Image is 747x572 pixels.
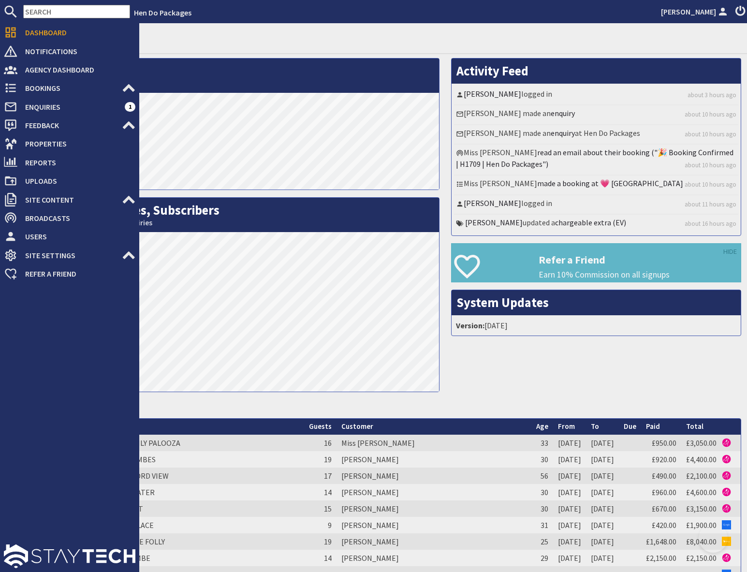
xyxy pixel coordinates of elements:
iframe: Toggle Customer Support [699,524,728,553]
td: [DATE] [586,533,619,550]
td: [DATE] [586,500,619,517]
a: £2,150.00 [646,553,676,563]
a: £3,150.00 [686,504,717,513]
a: about 10 hours ago [685,161,736,170]
a: From [558,422,575,431]
a: Enquiries 1 [4,99,135,115]
span: Site Settings [17,248,122,263]
li: logged in [454,195,738,215]
span: Bookings [17,80,122,96]
a: [PERSON_NAME] [464,198,521,208]
span: 19 [324,455,332,464]
a: £670.00 [652,504,676,513]
a: Activity Feed [456,63,528,79]
td: 31 [531,517,553,533]
a: £8,040.00 [686,537,717,546]
small: This Month: 3504 Visits [34,79,434,88]
img: Referer: Google [722,520,731,529]
span: 14 [324,553,332,563]
a: £3,050.00 [686,438,717,448]
li: [PERSON_NAME] made an [454,105,738,125]
a: Users [4,229,135,244]
td: 33 [531,435,553,451]
span: Notifications [17,44,135,59]
td: [PERSON_NAME] [337,550,531,566]
span: 16 [324,438,332,448]
a: £950.00 [652,438,676,448]
td: 30 [531,451,553,468]
img: Referer: Hen Do Packages [722,553,731,562]
a: Paid [646,422,660,431]
a: Customer [341,422,373,431]
span: 1 [125,102,135,112]
td: [DATE] [586,435,619,451]
a: read an email about their booking ("🎉 Booking Confirmed | H1709 | Hen Do Packages") [456,147,733,169]
a: £4,400.00 [686,455,717,464]
a: £1,648.00 [646,537,676,546]
td: [DATE] [553,435,586,451]
strong: Version: [456,321,484,330]
a: Notifications [4,44,135,59]
td: [PERSON_NAME] [337,451,531,468]
a: enquiry [551,128,575,138]
img: Referer: Hen Do Packages [722,487,731,497]
td: 30 [531,500,553,517]
span: Reports [17,155,135,170]
span: Site Content [17,192,122,207]
span: Enquiries [17,99,125,115]
td: [PERSON_NAME] [337,517,531,533]
img: Referer: Hen Do Packages [722,455,731,464]
a: To [591,422,599,431]
span: Refer a Friend [17,266,135,281]
a: Guests [309,422,332,431]
span: Uploads [17,173,135,189]
a: Site Content [4,192,135,207]
td: 30 [531,484,553,500]
a: £2,100.00 [686,471,717,481]
a: [PERSON_NAME] [464,89,521,99]
a: £4,600.00 [686,487,717,497]
h2: Bookings, Enquiries, Subscribers [29,198,439,232]
li: logged in [454,86,738,105]
a: chargeable extra (EV) [555,218,626,227]
img: Referer: Hen Do Packages [722,471,731,480]
a: Total [686,422,703,431]
a: about 3 hours ago [688,90,736,100]
li: Miss [PERSON_NAME] [454,176,738,195]
a: Refer a Friend [4,266,135,281]
span: Properties [17,136,135,151]
img: staytech_l_w-4e588a39d9fa60e82540d7cfac8cfe4b7147e857d3e8dbdfbd41c59d52db0ec4.svg [4,544,135,568]
img: Referer: Hen Do Packages [722,438,731,447]
a: [PERSON_NAME] [465,218,523,227]
a: Site Settings [4,248,135,263]
a: HIDE [723,247,737,257]
td: [PERSON_NAME] [337,533,531,550]
a: enquiry [551,108,575,118]
span: 17 [324,471,332,481]
span: Dashboard [17,25,135,40]
a: £490.00 [652,471,676,481]
span: Users [17,229,135,244]
a: Hen Do Packages [134,8,191,17]
span: Broadcasts [17,210,135,226]
td: [PERSON_NAME] [337,484,531,500]
td: [DATE] [586,468,619,484]
td: [DATE] [553,484,586,500]
a: Agency Dashboard [4,62,135,77]
h2: Visits per Day [29,59,439,93]
td: [DATE] [586,451,619,468]
a: Feedback [4,117,135,133]
a: Uploads [4,173,135,189]
td: [DATE] [553,451,586,468]
td: [DATE] [553,468,586,484]
span: 14 [324,487,332,497]
a: about 10 hours ago [685,110,736,119]
td: [DATE] [553,517,586,533]
li: [DATE] [454,318,738,333]
a: £1,900.00 [686,520,717,530]
a: Reports [4,155,135,170]
a: Properties [4,136,135,151]
a: System Updates [456,294,549,310]
a: about 11 hours ago [685,200,736,209]
td: [DATE] [586,484,619,500]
